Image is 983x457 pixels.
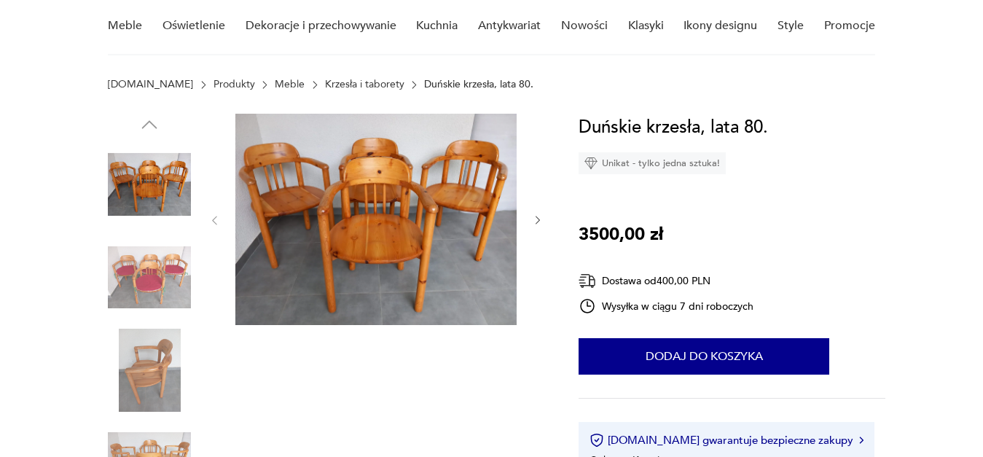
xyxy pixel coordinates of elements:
[325,79,404,90] a: Krzesła i taborety
[108,79,193,90] a: [DOMAIN_NAME]
[579,338,829,375] button: Dodaj do koszyka
[424,79,533,90] p: Duńskie krzesła, lata 80.
[579,272,753,290] div: Dostawa od 400,00 PLN
[108,236,191,319] img: Zdjęcie produktu Duńskie krzesła, lata 80.
[214,79,255,90] a: Produkty
[108,329,191,412] img: Zdjęcie produktu Duńskie krzesła, lata 80.
[859,437,863,444] img: Ikona strzałki w prawo
[579,297,753,315] div: Wysyłka w ciągu 7 dni roboczych
[579,221,663,249] p: 3500,00 zł
[579,272,596,290] img: Ikona dostawy
[590,433,863,448] button: [DOMAIN_NAME] gwarantuje bezpieczne zakupy
[579,114,768,141] h1: Duńskie krzesła, lata 80.
[108,143,191,226] img: Zdjęcie produktu Duńskie krzesła, lata 80.
[584,157,598,170] img: Ikona diamentu
[590,433,604,448] img: Ikona certyfikatu
[275,79,305,90] a: Meble
[579,152,726,174] div: Unikat - tylko jedna sztuka!
[235,114,517,325] img: Zdjęcie produktu Duńskie krzesła, lata 80.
